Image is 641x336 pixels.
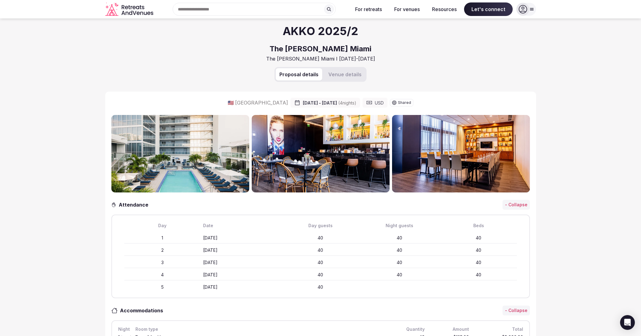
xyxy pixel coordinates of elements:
div: 40 [282,259,359,266]
div: Day guests [282,223,359,229]
h3: The [PERSON_NAME] Miami I [DATE]-[DATE] [266,55,375,62]
div: USD [363,98,387,108]
div: [DATE] [203,284,280,290]
div: Beds [440,223,517,229]
button: For retreats [350,2,387,16]
div: 5 [124,284,201,290]
div: 40 [282,272,359,278]
span: 🇺🇸 [228,100,234,106]
div: Date [203,223,280,229]
div: Room type [134,326,391,333]
span: [DATE] - [DATE] [303,100,356,106]
div: 40 [440,235,517,241]
div: 2 [124,247,201,253]
div: [DATE] [203,259,280,266]
button: 🇺🇸 [228,99,234,106]
div: Quantity [396,326,426,333]
div: 1 [124,235,201,241]
div: 40 [440,247,517,253]
button: Resources [427,2,462,16]
div: Total [475,326,524,333]
button: - Collapse [503,306,530,315]
a: Visit the homepage [105,2,154,16]
div: [DATE] [203,247,280,253]
img: Gallery photo 2 [252,115,390,192]
button: Venue details [325,68,365,81]
div: 40 [282,247,359,253]
div: Night [117,326,129,333]
h3: Attendance [116,201,153,208]
h3: Accommodations [118,307,169,314]
div: Day [124,223,201,229]
div: 40 [282,235,359,241]
div: 40 [282,284,359,290]
div: Night guests [361,223,438,229]
div: Amount [431,326,470,333]
div: 40 [361,235,438,241]
div: 4 [124,272,201,278]
span: Shared [398,101,411,105]
div: 40 [361,272,438,278]
img: Gallery photo 1 [111,115,249,192]
div: [DATE] [203,272,280,278]
span: ( 4 night s ) [338,100,356,105]
h1: AKKO 2025/2 [283,23,358,39]
svg: Retreats and Venues company logo [105,2,154,16]
img: Gallery photo 3 [392,115,530,192]
div: 40 [361,247,438,253]
div: Open Intercom Messenger [620,315,635,330]
button: Proposal details [276,68,322,81]
div: 40 [361,259,438,266]
h2: The [PERSON_NAME] Miami [270,44,371,54]
div: 40 [440,259,517,266]
button: - Collapse [503,200,530,210]
span: [GEOGRAPHIC_DATA] [235,99,288,106]
div: 40 [440,272,517,278]
div: [DATE] [203,235,280,241]
div: 3 [124,259,201,266]
span: Let's connect [464,2,513,16]
button: For venues [389,2,425,16]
